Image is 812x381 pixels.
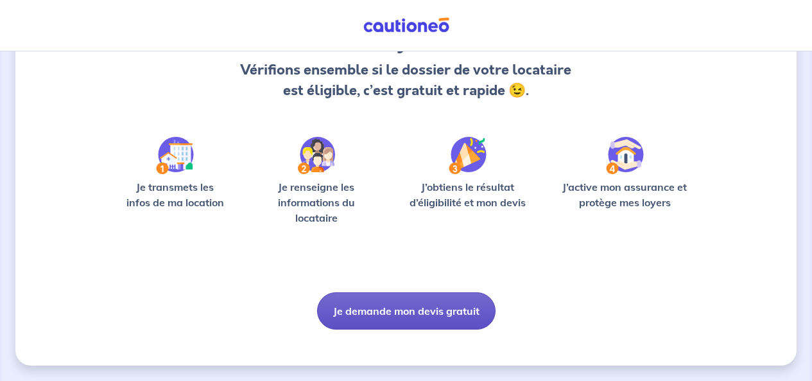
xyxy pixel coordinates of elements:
[317,292,496,330] button: Je demande mon devis gratuit
[449,137,487,174] img: /static/f3e743aab9439237c3e2196e4328bba9/Step-3.svg
[238,60,574,101] p: Vérifions ensemble si le dossier de votre locataire est éligible, c’est gratuit et rapide 😉.
[606,137,644,174] img: /static/bfff1cf634d835d9112899e6a3df1a5d/Step-4.svg
[156,137,194,174] img: /static/90a569abe86eec82015bcaae536bd8e6/Step-1.svg
[401,179,535,210] p: J’obtiens le résultat d’éligibilité et mon devis
[555,179,694,210] p: J’active mon assurance et protège mes loyers
[252,179,380,226] p: Je renseigne les informations du locataire
[298,137,335,174] img: /static/c0a346edaed446bb123850d2d04ad552/Step-2.svg
[358,17,454,33] img: Cautioneo
[238,24,574,55] h3: Bonjour !
[118,179,232,210] p: Je transmets les infos de ma location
